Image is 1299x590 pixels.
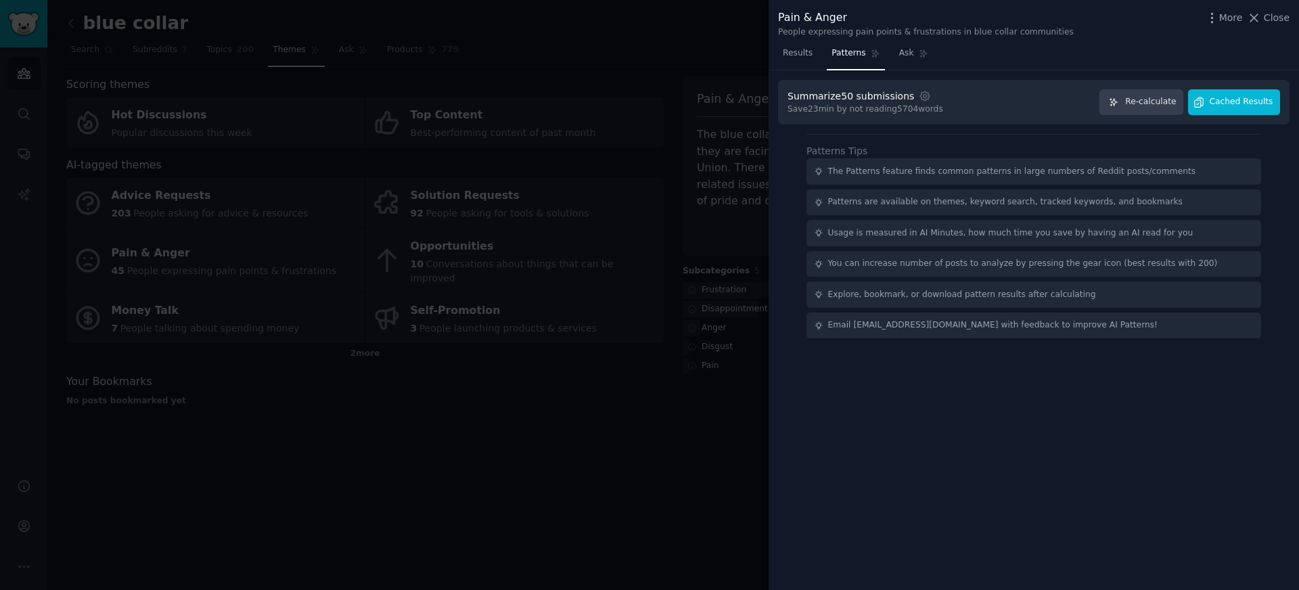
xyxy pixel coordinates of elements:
div: Email [EMAIL_ADDRESS][DOMAIN_NAME] with feedback to improve AI Patterns! [828,319,1158,332]
button: Re-calculate [1099,89,1183,116]
label: Patterns Tips [806,145,867,156]
button: More [1205,11,1243,25]
span: Re-calculate [1125,96,1176,108]
div: Save 23 min by not reading 5704 words [788,104,943,116]
span: Results [783,47,813,60]
a: Patterns [827,43,884,70]
div: Pain & Anger [778,9,1074,26]
button: Close [1247,11,1290,25]
span: Cached Results [1210,96,1273,108]
a: Ask [894,43,933,70]
div: Patterns are available on themes, keyword search, tracked keywords, and bookmarks [828,196,1183,208]
span: Patterns [831,47,865,60]
div: Summarize 50 submissions [788,89,914,104]
div: Explore, bookmark, or download pattern results after calculating [828,289,1096,301]
span: Close [1264,11,1290,25]
button: Cached Results [1188,89,1280,116]
div: The Patterns feature finds common patterns in large numbers of Reddit posts/comments [828,166,1196,178]
span: Ask [899,47,914,60]
div: Usage is measured in AI Minutes, how much time you save by having an AI read for you [828,227,1193,240]
div: You can increase number of posts to analyze by pressing the gear icon (best results with 200) [828,258,1218,270]
a: Results [778,43,817,70]
div: People expressing pain points & frustrations in blue collar communities [778,26,1074,39]
span: More [1219,11,1243,25]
